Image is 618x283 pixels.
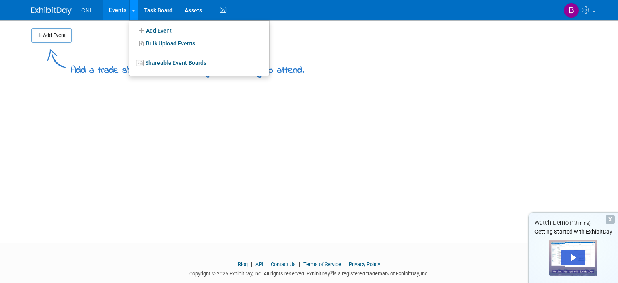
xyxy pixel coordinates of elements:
[529,228,618,236] div: Getting Started with ExhibitDay
[349,261,380,267] a: Privacy Policy
[129,55,269,70] a: Shareable Event Boards
[271,261,296,267] a: Contact Us
[81,7,91,14] span: CNI
[31,7,72,15] img: ExhibitDay
[31,28,72,43] button: Add Event
[249,261,254,267] span: |
[561,250,585,265] div: Play
[238,261,248,267] a: Blog
[264,261,270,267] span: |
[255,261,263,267] a: API
[529,219,618,227] div: Watch Demo
[71,58,304,78] div: Add a trade show or conference you're planning to attend.
[303,261,341,267] a: Terms of Service
[129,23,269,37] a: Add Event
[297,261,302,267] span: |
[136,60,144,66] img: seventboard-3.png
[129,37,269,50] a: Bulk Upload Events
[570,220,591,226] span: (13 mins)
[330,270,333,275] sup: ®
[606,215,615,224] div: Dismiss
[342,261,348,267] span: |
[564,3,579,18] img: Brenda Daugherty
